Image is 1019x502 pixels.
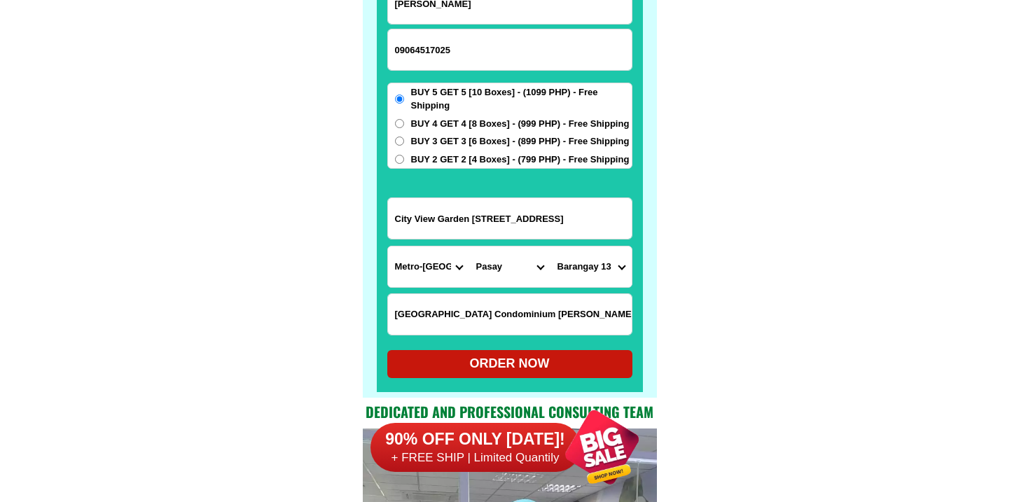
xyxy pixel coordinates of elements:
[388,246,469,287] select: Select province
[411,117,630,131] span: BUY 4 GET 4 [8 Boxes] - (999 PHP) - Free Shipping
[411,85,632,113] span: BUY 5 GET 5 [10 Boxes] - (1099 PHP) - Free Shipping
[411,153,630,167] span: BUY 2 GET 2 [4 Boxes] - (799 PHP) - Free Shipping
[550,246,632,287] select: Select commune
[395,95,404,104] input: BUY 5 GET 5 [10 Boxes] - (1099 PHP) - Free Shipping
[388,29,632,70] input: Input phone_number
[395,137,404,146] input: BUY 3 GET 3 [6 Boxes] - (899 PHP) - Free Shipping
[387,354,632,373] div: ORDER NOW
[370,429,581,450] h6: 90% OFF ONLY [DATE]!
[395,155,404,164] input: BUY 2 GET 2 [4 Boxes] - (799 PHP) - Free Shipping
[469,246,550,287] select: Select district
[363,401,657,422] h2: Dedicated and professional consulting team
[411,134,630,148] span: BUY 3 GET 3 [6 Boxes] - (899 PHP) - Free Shipping
[395,119,404,128] input: BUY 4 GET 4 [8 Boxes] - (999 PHP) - Free Shipping
[388,198,632,239] input: Input address
[388,294,632,335] input: Input LANDMARKOFLOCATION
[370,450,581,466] h6: + FREE SHIP | Limited Quantily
